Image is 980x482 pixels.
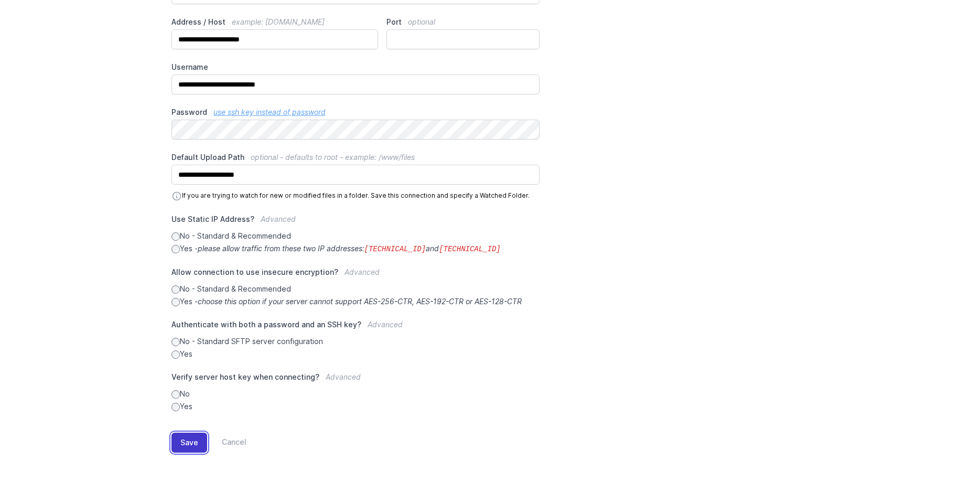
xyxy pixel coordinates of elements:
label: No - Standard SFTP server configuration [171,336,540,347]
label: Default Upload Path [171,152,540,163]
label: Allow connection to use insecure encryption? [171,267,540,284]
label: Yes [171,401,540,412]
label: No - Standard & Recommended [171,231,540,241]
label: Verify server host key when connecting? [171,372,540,389]
code: [TECHNICAL_ID] [439,245,501,253]
label: Username [171,62,540,72]
input: Yes [171,350,180,359]
label: No - Standard & Recommended [171,284,540,294]
input: Yes [171,403,180,411]
input: No - Standard SFTP server configuration [171,338,180,346]
span: Advanced [261,215,296,223]
button: Save [171,433,207,453]
span: example: [DOMAIN_NAME] [232,17,325,26]
input: Yes -please allow traffic from these two IP addresses:[TECHNICAL_ID]and[TECHNICAL_ID] [171,245,180,253]
label: Yes - [171,243,540,254]
label: Authenticate with both a password and an SSH key? [171,319,540,336]
span: Advanced [326,372,361,381]
label: Yes - [171,296,540,307]
code: [TECHNICAL_ID] [364,245,426,253]
label: Port [386,17,540,27]
label: Password [171,107,540,117]
span: optional - defaults to root - example: /www/files [251,153,415,162]
label: Address / Host [171,17,379,27]
span: Advanced [368,320,403,329]
label: No [171,389,540,399]
label: Yes [171,349,540,359]
input: Yes -choose this option if your server cannot support AES-256-CTR, AES-192-CTR or AES-128-CTR [171,298,180,306]
span: Advanced [344,267,380,276]
input: No - Standard & Recommended [171,232,180,241]
a: Cancel [207,433,246,453]
i: please allow traffic from these two IP addresses: and [198,244,501,253]
input: No [171,390,180,399]
p: If you are trying to watch for new or modified files in a folder. Save this connection and specif... [171,185,540,201]
input: No - Standard & Recommended [171,285,180,294]
iframe: Drift Widget Chat Controller [928,430,967,469]
i: choose this option if your server cannot support AES-256-CTR, AES-192-CTR or AES-128-CTR [198,297,522,306]
label: Use Static IP Address? [171,214,540,231]
a: use ssh key instead of password [213,108,326,116]
span: optional [408,17,435,26]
